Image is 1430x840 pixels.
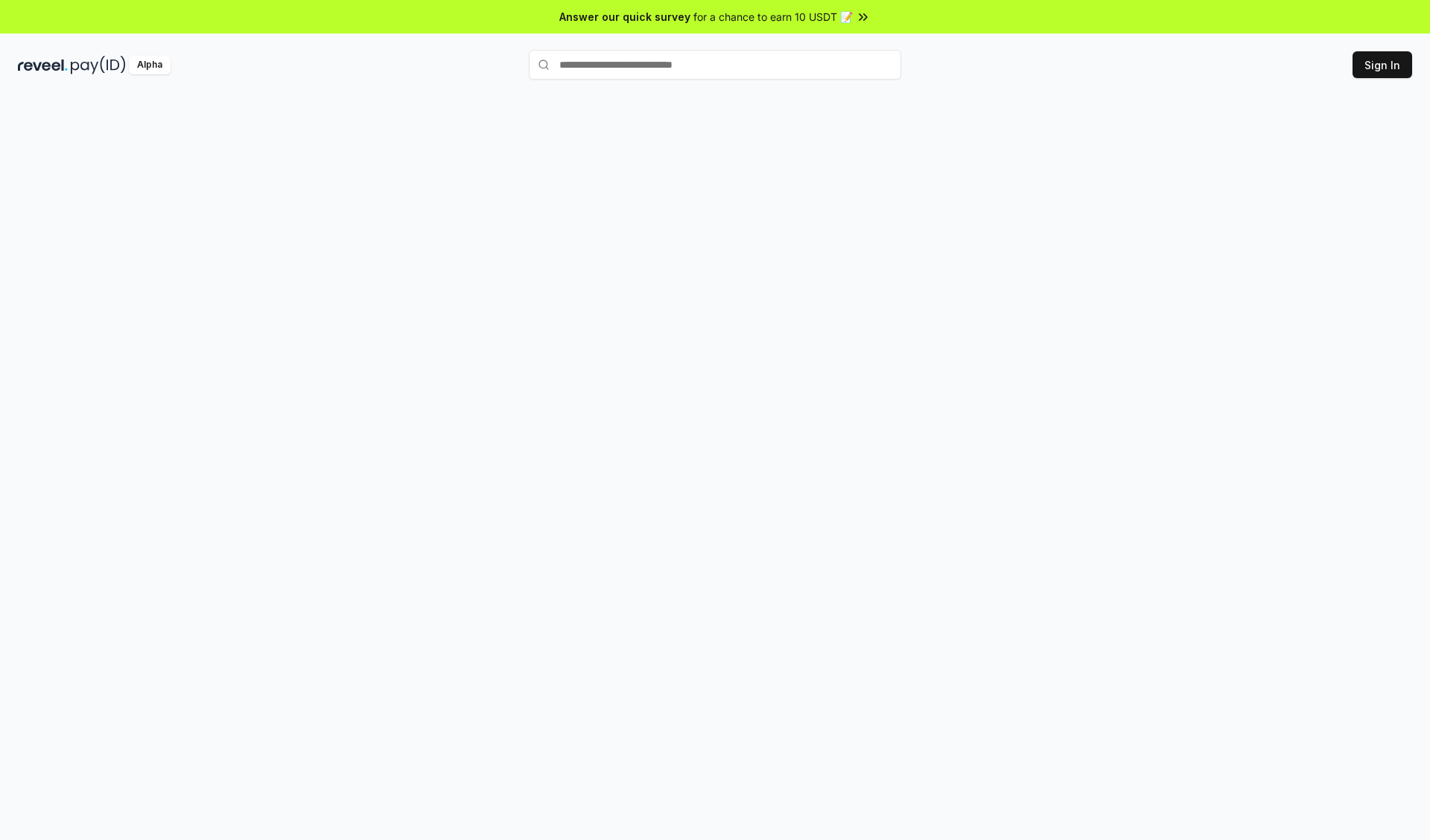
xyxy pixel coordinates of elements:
span: Answer our quick survey [559,9,690,25]
button: Sign In [1353,51,1412,78]
div: Alpha [129,56,171,74]
img: pay_id [71,56,126,74]
span: for a chance to earn 10 USDT 📝 [693,9,853,25]
img: reveel_dark [18,56,68,74]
